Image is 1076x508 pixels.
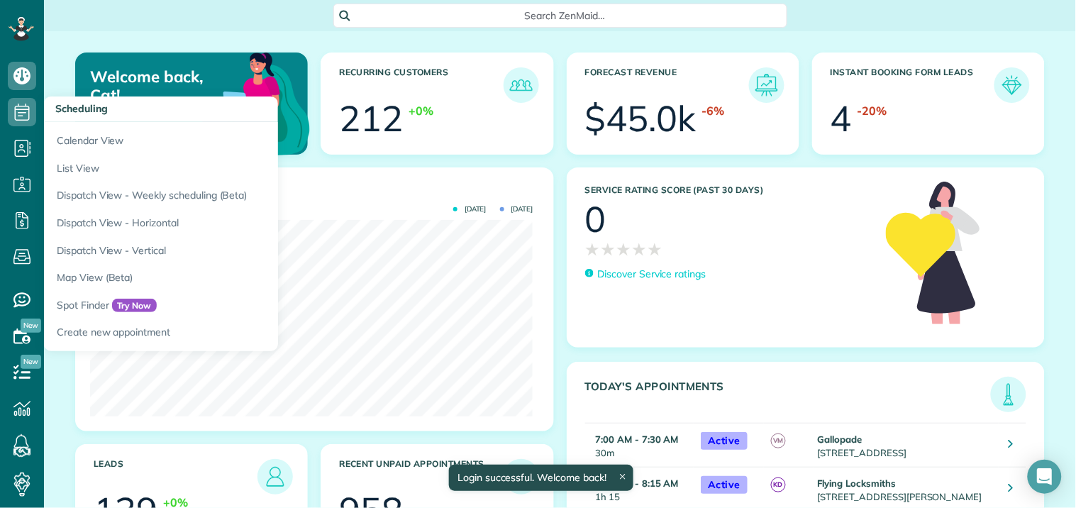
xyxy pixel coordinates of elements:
[339,459,503,495] h3: Recent unpaid appointments
[831,67,994,103] h3: Instant Booking Form Leads
[585,424,694,468] td: 30m
[585,101,697,136] div: $45.0k
[44,182,399,209] a: Dispatch View - Weekly scheduling (Beta)
[771,477,786,492] span: KD
[585,237,601,262] span: ★
[1028,460,1062,494] div: Open Intercom Messenger
[631,237,647,262] span: ★
[585,67,749,103] h3: Forecast Revenue
[701,476,748,494] span: Active
[55,102,108,115] span: Scheduling
[112,299,157,313] span: Try Now
[994,380,1023,409] img: icon_todays_appointments-901f7ab196bb0bea1936b74009e4eb5ffbc2d2711fa7634e0d609ed5ef32b18b.png
[44,319,399,351] a: Create new appointment
[44,209,399,237] a: Dispatch View - Horizontal
[44,237,399,265] a: Dispatch View - Vertical
[44,292,399,319] a: Spot FinderTry Now
[701,103,724,119] div: -6%
[585,267,706,282] a: Discover Service ratings
[818,434,863,445] strong: Gallopade
[818,477,896,489] strong: Flying Locksmiths
[998,71,1026,99] img: icon_form_leads-04211a6a04a5b2264e4ee56bc0799ec3eb69b7e499cbb523a139df1d13a81ae0.png
[90,67,232,105] p: Welcome back, Cat!
[753,71,781,99] img: icon_forecast_revenue-8c13a41c7ed35a8dcfafea3cbb826a0462acb37728057bba2d056411b612bbbe.png
[600,237,616,262] span: ★
[500,206,533,213] span: [DATE]
[453,206,487,213] span: [DATE]
[647,237,662,262] span: ★
[858,103,887,119] div: -20%
[771,434,786,448] span: VM
[596,477,679,489] strong: 7:00 AM - 8:15 AM
[507,71,536,99] img: icon_recurring_customers-cf858462ba22bcd05b5a5880d41d6543d210077de5bb9ebc9590e49fd87d84ed.png
[21,319,41,333] span: New
[175,36,313,174] img: dashboard_welcome-42a62b7d889689a78055ac9021e634bf52bae3f8056760290aed330b23ab8690.png
[449,465,633,491] div: Login successful. Welcome back!
[44,122,399,155] a: Calendar View
[507,463,536,491] img: icon_unpaid_appointments-47b8ce3997adf2238b356f14209ab4cced10bd1f174958f3ca8f1d0dd7fffeee.png
[701,432,748,450] span: Active
[94,459,257,495] h3: Leads
[44,264,399,292] a: Map View (Beta)
[616,237,631,262] span: ★
[598,267,706,282] p: Discover Service ratings
[585,185,872,195] h3: Service Rating score (past 30 days)
[21,355,41,369] span: New
[596,434,679,445] strong: 7:00 AM - 7:30 AM
[585,201,606,237] div: 0
[261,463,289,491] img: icon_leads-1bed01f49abd5b7fead27621c3d59655bb73ed531f8eeb49469d10e621d6b896.png
[831,101,852,136] div: 4
[339,101,403,136] div: 212
[44,155,399,182] a: List View
[339,67,503,103] h3: Recurring Customers
[814,424,999,468] td: [STREET_ADDRESS]
[409,103,433,119] div: +0%
[585,380,992,412] h3: Today's Appointments
[94,186,539,199] h3: Actual Revenue this month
